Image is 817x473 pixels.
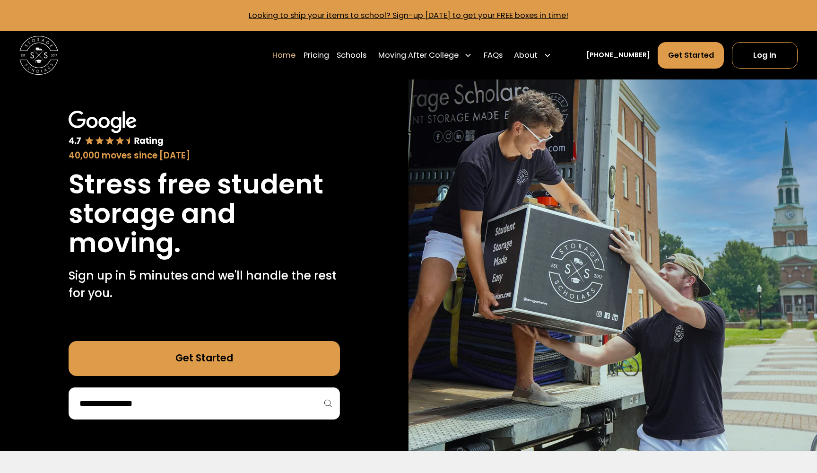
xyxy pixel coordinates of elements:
[510,42,555,69] div: About
[69,111,164,147] img: Google 4.7 star rating
[514,50,538,61] div: About
[249,10,568,21] a: Looking to ship your items to school? Sign-up [DATE] to get your FREE boxes in time!
[69,149,340,162] div: 40,000 moves since [DATE]
[69,267,340,302] p: Sign up in 5 minutes and we'll handle the rest for you.
[19,36,58,75] img: Storage Scholars main logo
[658,42,724,68] a: Get Started
[378,50,459,61] div: Moving After College
[337,42,366,69] a: Schools
[69,170,340,258] h1: Stress free student storage and moving.
[732,42,798,68] a: Log In
[408,79,817,451] img: Storage Scholars makes moving and storage easy.
[484,42,503,69] a: FAQs
[272,42,296,69] a: Home
[304,42,329,69] a: Pricing
[69,341,340,376] a: Get Started
[586,50,650,61] a: [PHONE_NUMBER]
[374,42,476,69] div: Moving After College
